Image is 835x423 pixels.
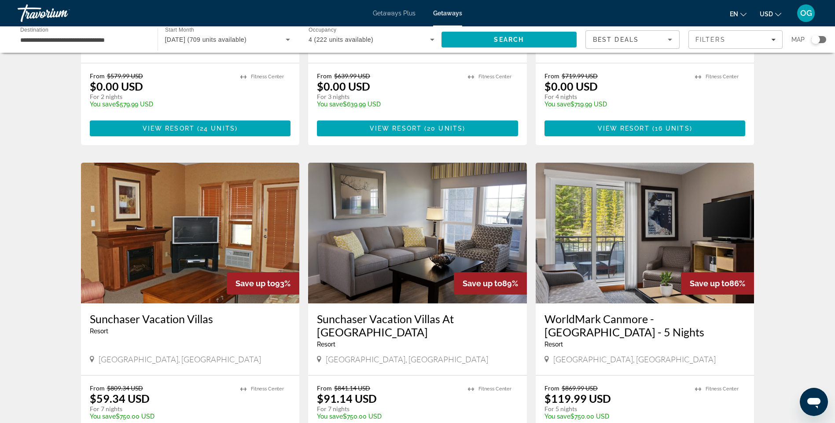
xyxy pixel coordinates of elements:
[681,272,754,295] div: 86%
[20,35,146,45] input: Select destination
[90,101,232,108] p: $579.99 USD
[544,72,559,80] span: From
[90,413,116,420] span: You save
[544,312,746,339] a: WorldMark Canmore - [GEOGRAPHIC_DATA] - 5 Nights
[200,125,235,132] span: 24 units
[800,9,812,18] span: OG
[593,36,639,43] span: Best Deals
[427,125,463,132] span: 20 units
[251,74,284,80] span: Fitness Center
[544,405,687,413] p: For 5 nights
[308,163,527,303] img: Sunchaser Vacation Villas At Riverside
[326,354,488,364] span: [GEOGRAPHIC_DATA], [GEOGRAPHIC_DATA]
[706,386,739,392] span: Fitness Center
[730,11,738,18] span: en
[553,354,716,364] span: [GEOGRAPHIC_DATA], [GEOGRAPHIC_DATA]
[334,72,370,80] span: $639.99 USD
[334,384,370,392] span: $841.14 USD
[251,386,284,392] span: Fitness Center
[317,392,377,405] p: $91.14 USD
[309,36,373,43] span: 4 (222 units available)
[562,72,598,80] span: $719.99 USD
[544,384,559,392] span: From
[730,7,747,20] button: Change language
[317,312,518,339] a: Sunchaser Vacation Villas At [GEOGRAPHIC_DATA]
[544,93,687,101] p: For 4 nights
[317,93,459,101] p: For 3 nights
[90,80,143,93] p: $0.00 USD
[90,120,291,136] button: View Resort(24 units)
[107,384,143,392] span: $809.34 USD
[688,30,783,49] button: Filters
[706,74,739,80] span: Fitness Center
[317,405,459,413] p: For 7 nights
[463,279,502,288] span: Save up to
[317,101,459,108] p: $639.99 USD
[317,413,343,420] span: You save
[317,101,343,108] span: You save
[544,120,746,136] button: View Resort(16 units)
[800,388,828,416] iframe: Button to launch messaging window
[90,72,105,80] span: From
[81,163,300,303] img: Sunchaser Vacation Villas
[235,279,275,288] span: Save up to
[544,80,598,93] p: $0.00 USD
[544,341,563,348] span: Resort
[441,32,577,47] button: Search
[655,125,690,132] span: 16 units
[760,7,781,20] button: Change currency
[373,10,416,17] a: Getaways Plus
[317,72,332,80] span: From
[90,405,232,413] p: For 7 nights
[544,392,611,405] p: $119.99 USD
[317,341,335,348] span: Resort
[90,392,150,405] p: $59.34 USD
[90,93,232,101] p: For 2 nights
[90,312,291,325] a: Sunchaser Vacation Villas
[317,384,332,392] span: From
[433,10,462,17] a: Getaways
[90,384,105,392] span: From
[317,413,459,420] p: $750.00 USD
[478,74,511,80] span: Fitness Center
[795,4,817,22] button: User Menu
[99,354,261,364] span: [GEOGRAPHIC_DATA], [GEOGRAPHIC_DATA]
[227,272,299,295] div: 93%
[317,120,518,136] button: View Resort(20 units)
[544,101,570,108] span: You save
[18,2,106,25] a: Travorium
[107,72,143,80] span: $579.99 USD
[650,125,692,132] span: ( )
[90,101,116,108] span: You save
[90,328,108,335] span: Resort
[195,125,238,132] span: ( )
[536,163,754,303] img: WorldMark Canmore - Banff - 5 Nights
[791,33,805,46] span: Map
[309,27,336,33] span: Occupancy
[593,34,672,45] mat-select: Sort by
[143,125,195,132] span: View Resort
[454,272,527,295] div: 89%
[317,80,370,93] p: $0.00 USD
[544,413,570,420] span: You save
[422,125,465,132] span: ( )
[690,279,729,288] span: Save up to
[494,36,524,43] span: Search
[598,125,650,132] span: View Resort
[370,125,422,132] span: View Resort
[478,386,511,392] span: Fitness Center
[544,413,687,420] p: $750.00 USD
[20,27,48,33] span: Destination
[90,413,232,420] p: $750.00 USD
[165,36,247,43] span: [DATE] (709 units available)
